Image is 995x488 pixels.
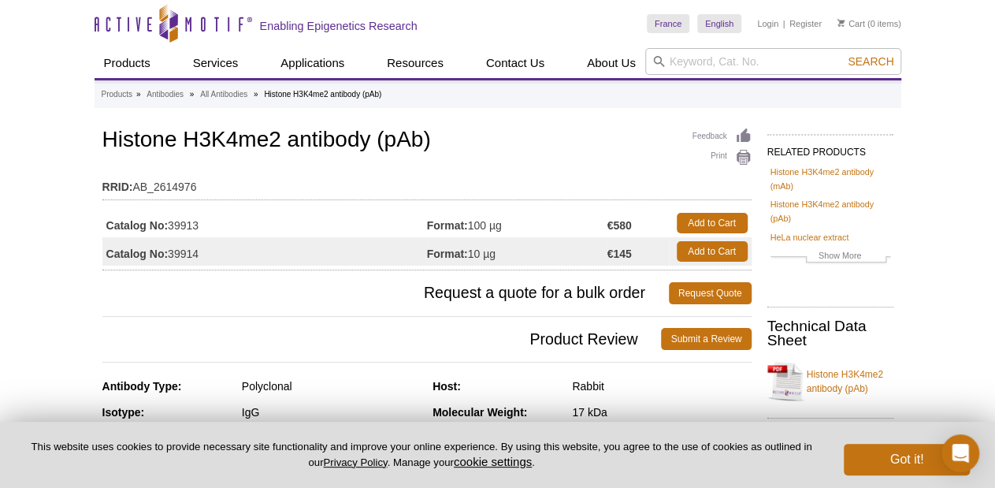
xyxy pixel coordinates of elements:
td: 10 µg [427,237,607,266]
div: Rabbit [572,379,751,393]
button: Search [843,54,898,69]
strong: RRID: [102,180,133,194]
strong: Catalog No: [106,218,169,233]
span: Search [848,55,893,68]
a: Contact Us [477,48,554,78]
a: Show More [770,248,890,266]
a: Histone H3K4me2 antibody (mAb) [770,165,890,193]
input: Keyword, Cat. No. [645,48,901,75]
div: IgG [242,405,421,419]
li: » [190,90,195,99]
a: France [647,14,689,33]
a: Cart [837,18,865,29]
strong: Isotype: [102,406,145,419]
a: Applications [271,48,354,78]
button: cookie settings [454,455,532,468]
td: 39914 [102,237,427,266]
strong: Host: [433,380,461,393]
a: Add to Cart [677,241,748,262]
li: » [254,90,258,99]
a: Add to Cart [677,213,748,233]
a: HeLa nuclear extract [770,230,849,244]
td: 39913 [102,209,427,237]
div: Open Intercom Messenger [941,434,979,472]
li: | [783,14,785,33]
img: Your Cart [837,19,845,27]
a: Print [692,149,752,166]
h2: RELATED PRODUCTS [767,134,893,162]
a: Histone H3K4me2 antibody (pAb) [770,197,890,225]
h1: Histone H3K4me2 antibody (pAb) [102,128,752,155]
p: This website uses cookies to provide necessary site functionality and improve your online experie... [25,440,818,470]
a: Products [95,48,160,78]
h2: Technical Data Sheet [767,319,893,348]
li: Histone H3K4me2 antibody (pAb) [264,90,381,99]
a: About Us [577,48,645,78]
a: Resources [377,48,453,78]
strong: Catalog No: [106,247,169,261]
span: Product Review [102,328,662,350]
a: Request Quote [669,282,752,304]
strong: Format: [427,247,468,261]
a: Privacy Policy [323,456,387,468]
td: AB_2614976 [102,170,752,196]
h2: Enabling Epigenetics Research [260,19,418,33]
span: Request a quote for a bulk order [102,282,669,304]
button: Got it! [844,444,970,475]
strong: €580 [607,218,631,233]
a: English [697,14,741,33]
strong: €145 [607,247,631,261]
div: Polyclonal [242,379,421,393]
a: Submit a Review [661,328,751,350]
a: Register [789,18,822,29]
a: Services [184,48,248,78]
div: 17 kDa [572,405,751,419]
a: All Antibodies [200,88,247,102]
li: (0 items) [837,14,901,33]
td: 100 µg [427,209,607,237]
a: Histone H3K4me2 antibody (pAb) [767,358,893,405]
a: Feedback [692,128,752,145]
a: Products [102,88,132,102]
strong: Molecular Weight: [433,406,527,419]
strong: Antibody Type: [102,380,182,393]
a: Antibodies [147,88,184,102]
strong: Format: [427,218,468,233]
a: Login [757,18,778,29]
li: » [136,90,141,99]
